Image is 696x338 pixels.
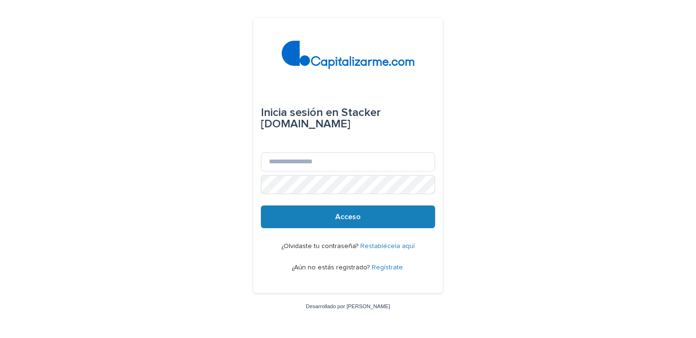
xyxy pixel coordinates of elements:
[292,264,370,271] font: ¿Aún no estás registrado?
[261,107,381,130] font: Stacker [DOMAIN_NAME]
[261,205,435,228] button: Acceso
[372,264,404,271] a: Regístrate.
[261,107,339,118] font: Inicia sesión en
[360,243,415,249] a: Restablécela aquí
[282,41,415,69] img: 4arMvv9wSvmHTHbXwTim
[335,213,361,221] font: Acceso
[306,303,390,309] a: Desarrollado por [PERSON_NAME]
[281,243,358,249] font: ¿Olvidaste tu contraseña?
